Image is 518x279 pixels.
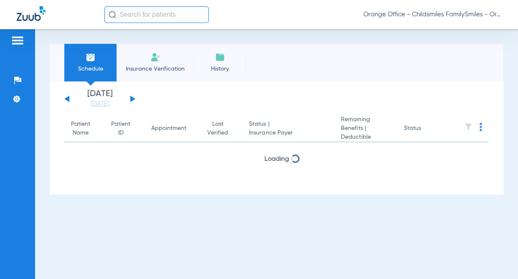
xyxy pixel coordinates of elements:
[341,133,391,142] span: Deductible
[249,129,328,137] span: Insurance Payer
[480,123,482,131] img: group-dot-blue.svg
[151,124,186,133] div: Appointment
[264,156,289,162] span: Loading
[464,123,472,131] img: filter.svg
[200,65,240,73] span: History
[111,120,138,137] div: Patient ID
[397,115,454,142] th: Status
[71,65,110,73] span: Schedule
[75,90,125,108] li: [DATE]
[86,52,96,62] img: Schedule
[151,124,194,133] div: Appointment
[11,36,24,46] img: hamburger-icon
[123,65,188,73] span: Insurance Verification
[334,115,397,142] th: Remaining Benefits |
[104,6,209,23] input: Search for patients
[242,115,334,142] th: Status |
[207,120,228,137] div: Last Verified
[207,120,236,137] div: Last Verified
[109,11,116,18] img: Search Icon
[17,6,46,21] img: Zuub Logo
[150,52,160,62] img: Manual Insurance Verification
[111,120,130,137] div: Patient ID
[75,100,125,108] a: [DATE]
[71,120,98,137] div: Patient Name
[363,10,501,19] span: Orange Office - Childsmiles FamilySmiles - Orange St Dental Associates LLC - Orange General DBA A...
[71,120,90,137] div: Patient Name
[215,52,225,62] img: History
